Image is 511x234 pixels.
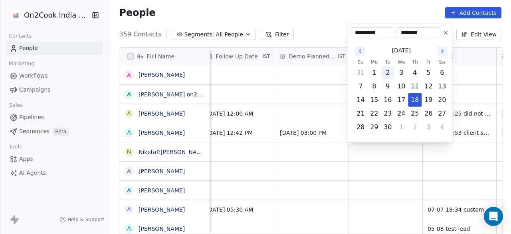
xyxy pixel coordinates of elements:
[381,107,394,120] button: Tuesday, September 23rd, 2025
[395,66,408,79] button: Wednesday, September 3rd, 2025
[354,58,367,66] th: Sunday
[408,94,421,106] button: Today, Thursday, September 18th, 2025, selected
[408,121,421,134] button: Thursday, October 2nd, 2025
[367,58,381,66] th: Monday
[354,58,449,134] table: September 2025
[422,107,435,120] button: Friday, September 26th, 2025
[354,121,367,134] button: Sunday, September 28th, 2025
[381,121,394,134] button: Tuesday, September 30th, 2025
[354,80,367,93] button: Sunday, September 7th, 2025
[381,58,394,66] th: Tuesday
[436,80,448,93] button: Saturday, September 13th, 2025
[368,121,380,134] button: Monday, September 29th, 2025
[395,94,408,106] button: Wednesday, September 17th, 2025
[436,107,448,120] button: Saturday, September 27th, 2025
[436,121,448,134] button: Saturday, October 4th, 2025
[395,107,408,120] button: Wednesday, September 24th, 2025
[408,80,421,93] button: Thursday, September 11th, 2025
[395,121,408,134] button: Wednesday, October 1st, 2025
[368,66,380,79] button: Monday, September 1st, 2025
[436,94,448,106] button: Saturday, September 20th, 2025
[394,58,408,66] th: Wednesday
[422,66,435,79] button: Friday, September 5th, 2025
[435,58,449,66] th: Saturday
[381,94,394,106] button: Tuesday, September 16th, 2025
[408,58,422,66] th: Thursday
[408,107,421,120] button: Thursday, September 25th, 2025
[368,94,380,106] button: Monday, September 15th, 2025
[354,107,367,120] button: Sunday, September 21st, 2025
[381,66,394,79] button: Tuesday, September 2nd, 2025
[438,46,447,56] button: Go to the Next Month
[368,80,380,93] button: Monday, September 8th, 2025
[395,80,408,93] button: Wednesday, September 10th, 2025
[354,66,367,79] button: Sunday, August 31st, 2025
[354,94,367,106] button: Sunday, September 14th, 2025
[436,66,448,79] button: Saturday, September 6th, 2025
[422,94,435,106] button: Friday, September 19th, 2025
[408,66,421,79] button: Thursday, September 4th, 2025
[422,121,435,134] button: Friday, October 3rd, 2025
[381,80,394,93] button: Tuesday, September 9th, 2025
[422,80,435,93] button: Friday, September 12th, 2025
[355,46,365,56] button: Go to the Previous Month
[422,58,435,66] th: Friday
[368,107,380,120] button: Monday, September 22nd, 2025
[392,46,411,55] span: [DATE]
